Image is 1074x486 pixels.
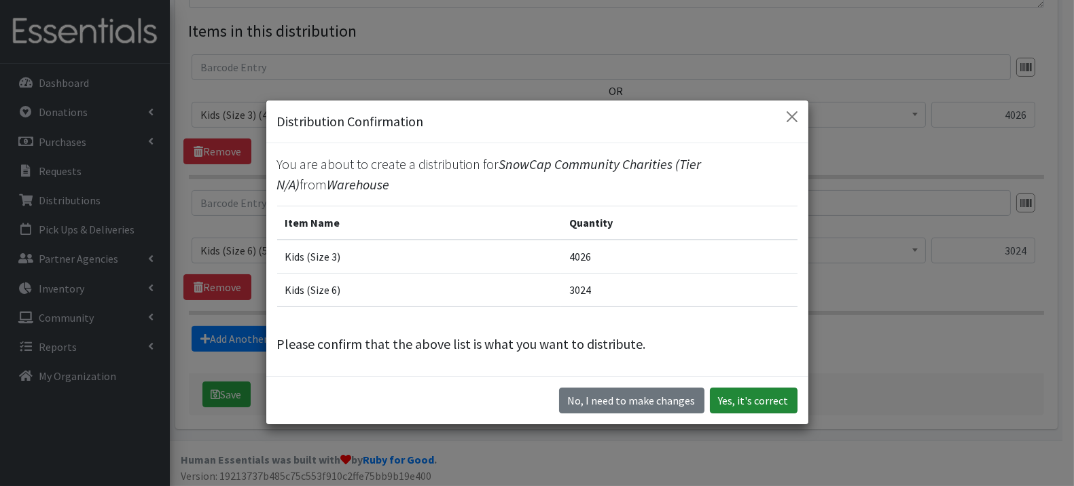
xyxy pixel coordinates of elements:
[327,176,390,193] span: Warehouse
[710,388,798,413] button: Yes, it's correct
[277,273,562,306] td: Kids (Size 6)
[277,155,702,193] span: SnowCap Community Charities (Tier N/A)
[277,240,562,274] td: Kids (Size 3)
[277,334,798,354] p: Please confirm that the above list is what you want to distribute.
[277,111,424,132] h5: Distribution Confirmation
[781,106,803,128] button: Close
[561,240,797,274] td: 4026
[277,154,798,195] p: You are about to create a distribution for from
[559,388,704,413] button: No I need to make changes
[561,273,797,306] td: 3024
[277,206,562,240] th: Item Name
[561,206,797,240] th: Quantity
